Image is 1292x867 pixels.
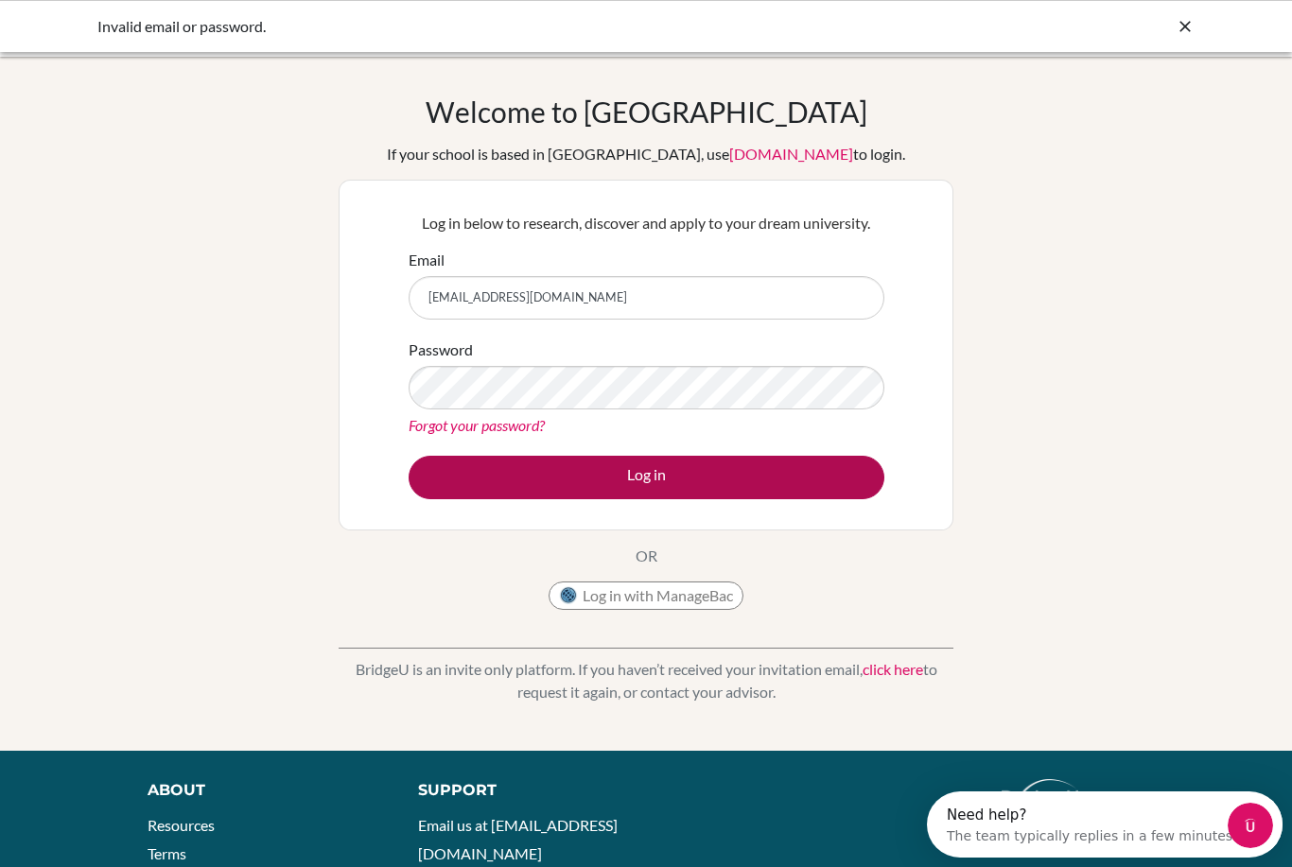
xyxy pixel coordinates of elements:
a: Terms [148,844,186,862]
label: Password [409,338,473,361]
div: Support [418,779,627,802]
div: Open Intercom Messenger [8,8,366,60]
label: Email [409,249,445,271]
div: Invalid email or password. [97,15,911,38]
h1: Welcome to [GEOGRAPHIC_DATA] [426,95,867,129]
button: Log in with ManageBac [549,581,743,610]
iframe: Intercom live chat [1228,803,1273,848]
p: Log in below to research, discover and apply to your dream university. [409,212,884,234]
button: Log in [409,456,884,499]
p: OR [636,545,657,567]
div: Need help? [20,16,310,31]
p: BridgeU is an invite only platform. If you haven’t received your invitation email, to request it ... [339,658,953,703]
img: logo_white@2x-f4f0deed5e89b7ecb1c2cc34c3e3d731f90f0f143d5ea2071677605dd97b5244.png [1002,779,1078,810]
a: Forgot your password? [409,416,545,434]
a: click here [863,660,923,678]
div: About [148,779,375,802]
a: Resources [148,816,215,834]
a: [DOMAIN_NAME] [729,145,853,163]
div: If your school is based in [GEOGRAPHIC_DATA], use to login. [387,143,905,165]
iframe: Intercom live chat discovery launcher [927,791,1283,858]
a: Email us at [EMAIL_ADDRESS][DOMAIN_NAME] [418,816,618,862]
div: The team typically replies in a few minutes. [20,31,310,51]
